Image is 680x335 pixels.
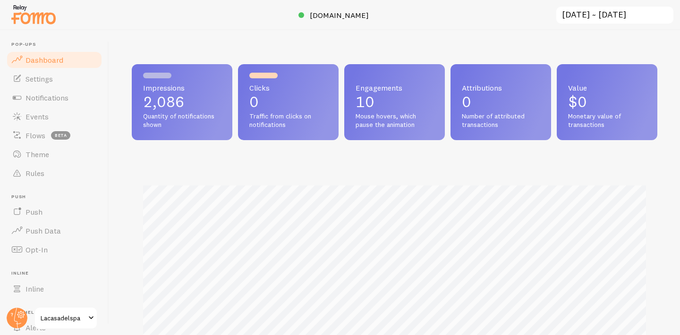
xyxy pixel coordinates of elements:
a: Theme [6,145,103,164]
span: Clicks [249,84,327,92]
span: Opt-In [25,245,48,254]
a: Rules [6,164,103,183]
a: Lacasadelspa [34,307,98,329]
span: Theme [25,150,49,159]
span: Value [568,84,646,92]
a: Settings [6,69,103,88]
span: Impressions [143,84,221,92]
span: Lacasadelspa [41,312,85,324]
span: Mouse hovers, which pause the animation [356,112,433,129]
span: beta [51,131,70,140]
span: $0 [568,92,587,111]
span: Attributions [462,84,540,92]
p: 0 [462,94,540,109]
span: Traffic from clicks on notifications [249,112,327,129]
span: Quantity of notifications shown [143,112,221,129]
span: Rules [25,168,44,178]
span: Number of attributed transactions [462,112,540,129]
p: 10 [356,94,433,109]
span: Dashboard [25,55,63,65]
a: Flows beta [6,126,103,145]
a: Inline [6,279,103,298]
span: Settings [25,74,53,84]
span: Monetary value of transactions [568,112,646,129]
a: Opt-In [6,240,103,259]
span: Push [25,207,42,217]
span: Pop-ups [11,42,103,48]
a: Events [6,107,103,126]
img: fomo-relay-logo-orange.svg [10,2,57,26]
span: Push Data [25,226,61,235]
span: Flows [25,131,45,140]
a: Notifications [6,88,103,107]
span: Inline [25,284,44,293]
a: Dashboard [6,50,103,69]
span: Engagements [356,84,433,92]
span: Events [25,112,49,121]
p: 0 [249,94,327,109]
a: Push Data [6,221,103,240]
span: Notifications [25,93,68,102]
span: Inline [11,270,103,276]
p: 2,086 [143,94,221,109]
span: Push [11,194,103,200]
a: Push [6,202,103,221]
